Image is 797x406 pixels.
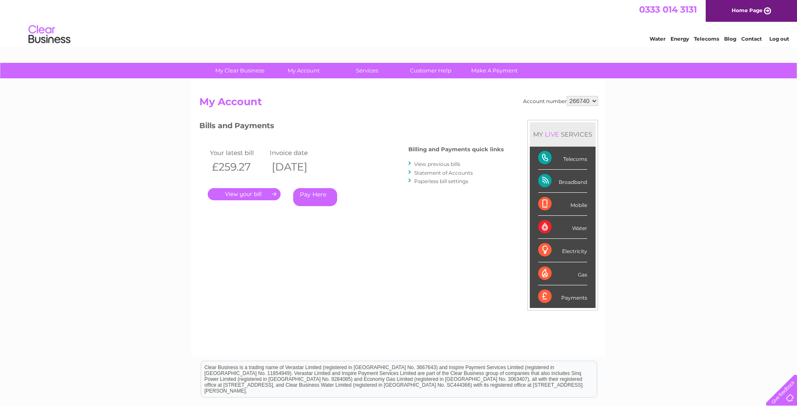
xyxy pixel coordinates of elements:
[538,147,587,170] div: Telecoms
[201,5,597,41] div: Clear Business is a trading name of Verastar Limited (registered in [GEOGRAPHIC_DATA] No. 3667643...
[199,96,598,112] h2: My Account
[208,147,268,158] td: Your latest bill
[414,178,468,184] a: Paperless bill settings
[671,36,689,42] a: Energy
[205,63,274,78] a: My Clear Business
[333,63,402,78] a: Services
[650,36,665,42] a: Water
[543,130,561,138] div: LIVE
[523,96,598,106] div: Account number
[208,158,268,176] th: £259.27
[538,285,587,308] div: Payments
[694,36,719,42] a: Telecoms
[538,193,587,216] div: Mobile
[741,36,762,42] a: Contact
[268,158,328,176] th: [DATE]
[396,63,465,78] a: Customer Help
[414,161,460,167] a: View previous bills
[538,239,587,262] div: Electricity
[293,188,337,206] a: Pay Here
[530,122,596,146] div: MY SERVICES
[208,188,281,200] a: .
[414,170,473,176] a: Statement of Accounts
[199,120,504,134] h3: Bills and Payments
[538,262,587,285] div: Gas
[460,63,529,78] a: Make A Payment
[408,146,504,153] h4: Billing and Payments quick links
[538,170,587,193] div: Broadband
[769,36,789,42] a: Log out
[538,216,587,239] div: Water
[639,4,697,15] a: 0333 014 3131
[724,36,736,42] a: Blog
[268,147,328,158] td: Invoice date
[28,22,71,47] img: logo.png
[269,63,338,78] a: My Account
